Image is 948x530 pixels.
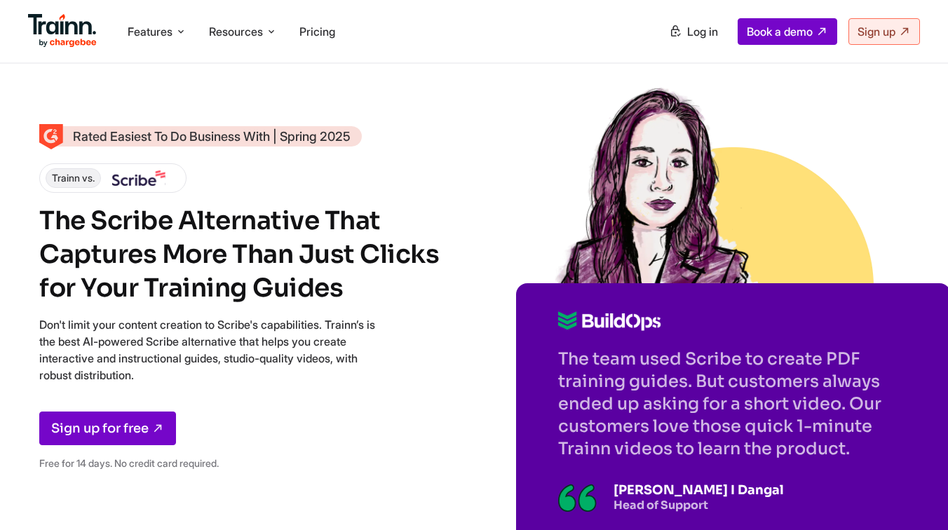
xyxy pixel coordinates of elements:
img: Skilljar Alternative - Trainn | High Performer - Customer Education Category [39,124,63,149]
a: Log in [661,19,726,44]
p: Free for 14 days. No credit card required. [39,455,376,472]
a: Pricing [299,25,335,39]
span: Resources [209,24,263,39]
img: Buildops logo [558,311,661,331]
p: Don't limit your content creation to Scribe's capabilities. Trainn’s is the best AI-powered Scrib... [39,316,376,383]
span: Book a demo [747,25,813,39]
h1: The Scribe Alternative That Captures More Than Just Clicks for Your Training Guides [39,204,446,305]
span: Log in [687,25,718,39]
p: [PERSON_NAME] I Dangal [614,482,784,498]
img: Illustration of a quotation mark [558,484,597,512]
img: Sketch of Sabina Rana from Buildops | Scribe Alternative [555,84,758,287]
img: Trainn Logo [28,14,97,48]
a: Sign up for free [39,412,176,445]
p: Head of Support [614,498,784,512]
a: Book a demo [738,18,837,45]
span: Trainn vs. [46,168,101,188]
a: Rated Easiest To Do Business With | Spring 2025 [39,126,362,147]
img: Scribe logo [112,170,165,186]
p: The team used Scribe to create PDF training guides. But customers always ended up asking for a sh... [558,348,909,460]
iframe: Chat Widget [878,463,948,530]
span: Features [128,24,172,39]
a: Sign up [848,18,920,45]
span: Sign up [858,25,895,39]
